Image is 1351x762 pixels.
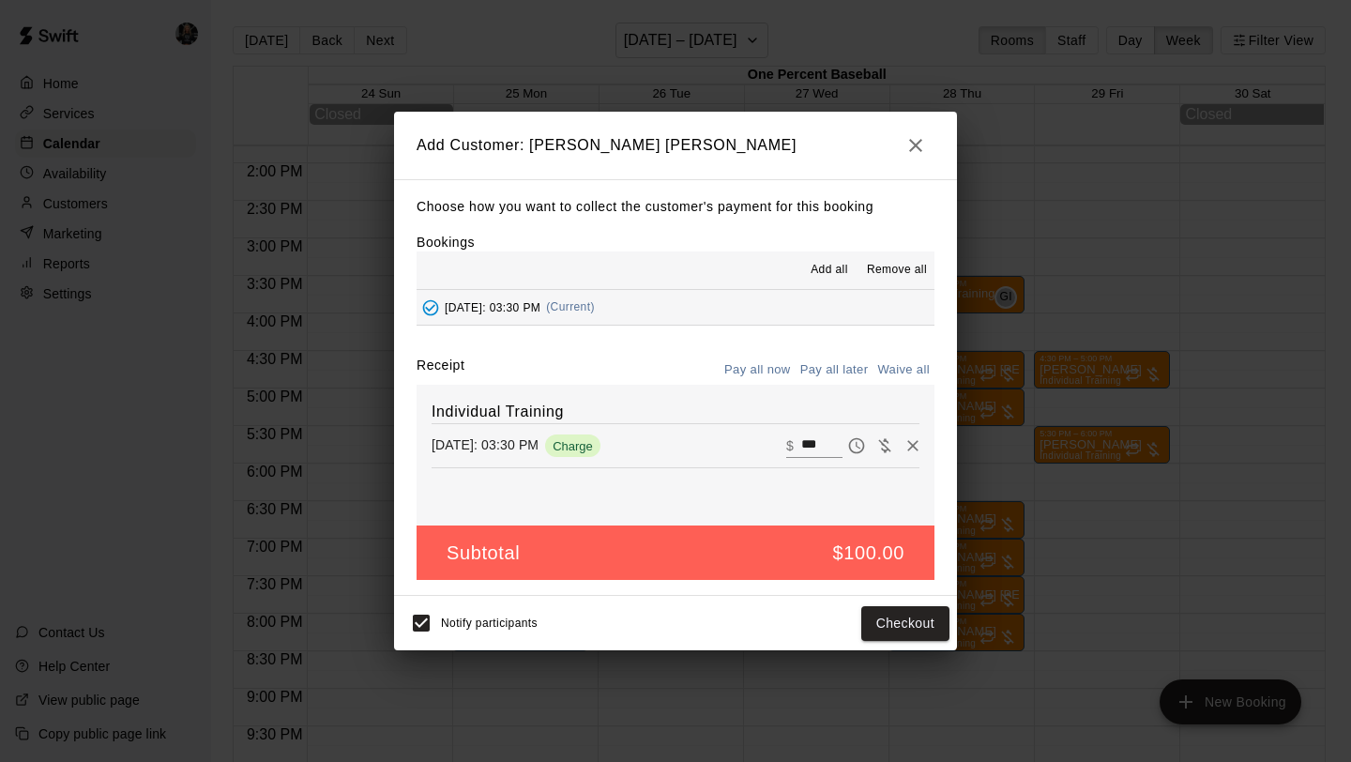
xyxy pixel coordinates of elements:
button: Waive all [873,356,934,385]
p: $ [786,436,794,455]
span: [DATE]: 03:30 PM [445,300,540,313]
h2: Add Customer: [PERSON_NAME] [PERSON_NAME] [394,112,957,179]
span: (Current) [546,300,595,313]
button: Added - Collect Payment [417,294,445,322]
span: Remove all [867,261,927,280]
button: Pay all now [720,356,796,385]
button: Remove [899,432,927,460]
span: Pay later [842,436,871,452]
h5: $100.00 [833,541,905,566]
h6: Individual Training [432,400,919,424]
label: Bookings [417,235,475,250]
h5: Subtotal [447,541,520,566]
label: Receipt [417,356,464,385]
button: Pay all later [796,356,873,385]
button: Remove all [859,255,934,285]
button: Added - Collect Payment[DATE]: 03:30 PM(Current) [417,290,934,325]
button: Checkout [861,606,949,641]
button: Add all [799,255,859,285]
p: Choose how you want to collect the customer's payment for this booking [417,195,934,219]
p: [DATE]: 03:30 PM [432,435,539,454]
span: Charge [545,439,600,453]
span: Waive payment [871,436,899,452]
span: Add all [811,261,848,280]
span: Notify participants [441,617,538,631]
